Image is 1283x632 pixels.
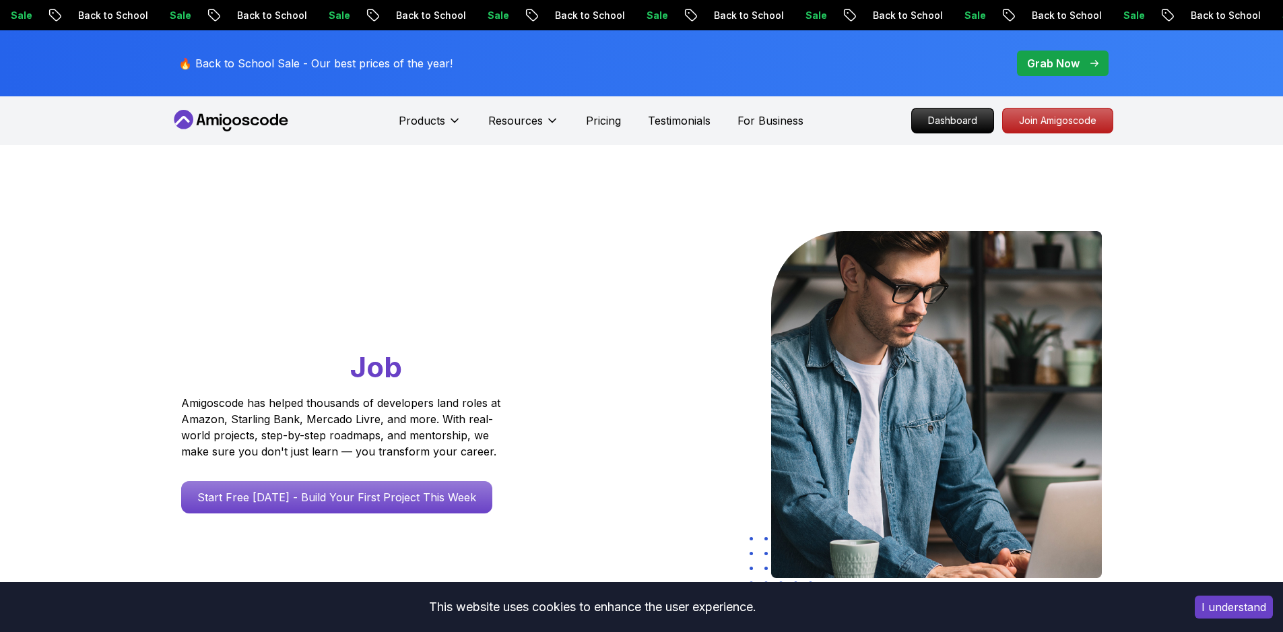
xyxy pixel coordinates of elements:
a: Pricing [586,113,621,129]
p: Back to School [219,9,310,22]
button: Resources [488,113,559,139]
a: Testimonials [648,113,711,129]
img: hero [771,231,1102,578]
button: Products [399,113,461,139]
p: Grab Now [1027,55,1080,71]
a: Join Amigoscode [1002,108,1113,133]
p: Sale [787,9,830,22]
p: Back to School [378,9,469,22]
a: For Business [737,113,803,129]
p: Back to School [855,9,946,22]
p: Sale [1105,9,1148,22]
p: Back to School [1173,9,1264,22]
div: This website uses cookies to enhance the user experience. [10,592,1175,622]
p: 🔥 Back to School Sale - Our best prices of the year! [178,55,453,71]
p: Sale [469,9,513,22]
p: Amigoscode has helped thousands of developers land roles at Amazon, Starling Bank, Mercado Livre,... [181,395,504,460]
p: Products [399,113,445,129]
p: Join Amigoscode [1003,108,1113,133]
p: Sale [152,9,195,22]
p: Resources [488,113,543,129]
a: Start Free [DATE] - Build Your First Project This Week [181,481,492,513]
p: Back to School [696,9,787,22]
span: Job [350,350,402,384]
p: Sale [628,9,671,22]
button: Accept cookies [1195,596,1273,619]
p: Back to School [60,9,152,22]
p: Sale [310,9,354,22]
a: Dashboard [911,108,994,133]
p: Back to School [1014,9,1105,22]
p: Sale [946,9,989,22]
p: Back to School [537,9,628,22]
h1: Go From Learning to Hired: Master Java, Spring Boot & Cloud Skills That Get You the [181,231,552,387]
